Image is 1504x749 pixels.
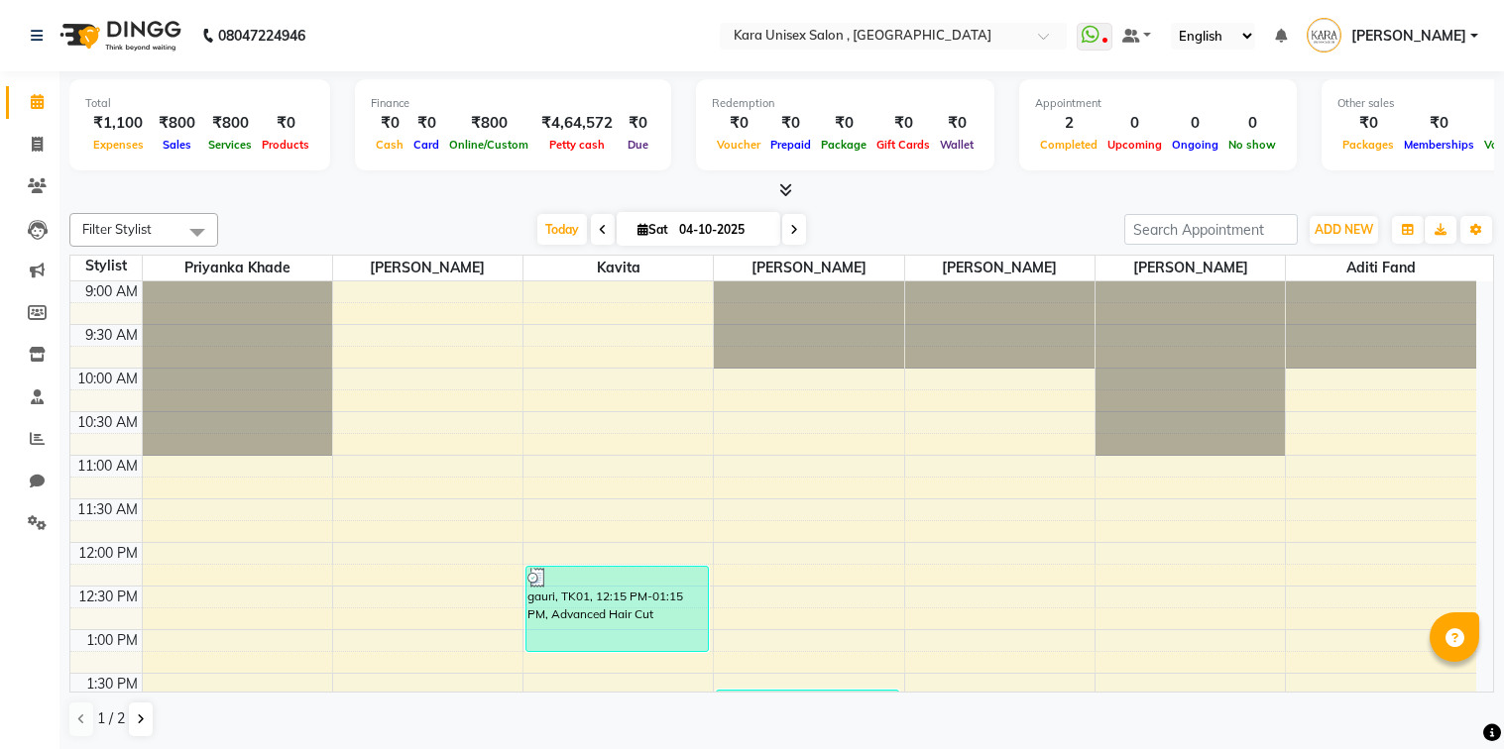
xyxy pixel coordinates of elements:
[714,256,903,280] span: [PERSON_NAME]
[82,221,152,237] span: Filter Stylist
[544,138,610,152] span: Petty cash
[371,95,655,112] div: Finance
[81,325,142,346] div: 9:30 AM
[1102,138,1167,152] span: Upcoming
[1399,138,1479,152] span: Memberships
[203,112,257,135] div: ₹800
[82,630,142,651] div: 1:00 PM
[1337,112,1399,135] div: ₹0
[633,222,673,237] span: Sat
[1096,256,1285,280] span: [PERSON_NAME]
[537,214,587,245] span: Today
[1124,214,1298,245] input: Search Appointment
[82,674,142,695] div: 1:30 PM
[1315,222,1373,237] span: ADD NEW
[526,567,708,651] div: gauri, TK01, 12:15 PM-01:15 PM, Advanced Hair Cut
[408,138,444,152] span: Card
[623,138,653,152] span: Due
[74,587,142,607] div: 12:30 PM
[717,691,898,716] div: [PERSON_NAME], TK02, 01:40 PM-02:00 PM, Normal Hair Wash with Dry
[85,95,314,112] div: Total
[51,8,186,63] img: logo
[935,138,979,152] span: Wallet
[1102,112,1167,135] div: 0
[70,256,142,276] div: Stylist
[1223,112,1281,135] div: 0
[371,112,408,135] div: ₹0
[1286,256,1476,280] span: Aditi Fand
[816,138,871,152] span: Package
[765,112,816,135] div: ₹0
[1223,138,1281,152] span: No show
[74,543,142,564] div: 12:00 PM
[712,138,765,152] span: Voucher
[621,112,655,135] div: ₹0
[905,256,1095,280] span: [PERSON_NAME]
[1035,138,1102,152] span: Completed
[158,138,196,152] span: Sales
[1167,138,1223,152] span: Ongoing
[871,138,935,152] span: Gift Cards
[73,412,142,433] div: 10:30 AM
[371,138,408,152] span: Cash
[81,281,142,302] div: 9:00 AM
[523,256,713,280] span: Kavita
[533,112,621,135] div: ₹4,64,572
[1399,112,1479,135] div: ₹0
[257,112,314,135] div: ₹0
[871,112,935,135] div: ₹0
[73,369,142,389] div: 10:00 AM
[408,112,444,135] div: ₹0
[73,499,142,520] div: 11:30 AM
[1167,112,1223,135] div: 0
[151,112,203,135] div: ₹800
[712,112,765,135] div: ₹0
[1337,138,1399,152] span: Packages
[85,112,151,135] div: ₹1,100
[1035,112,1102,135] div: 2
[1307,18,1341,53] img: Sapana
[935,112,979,135] div: ₹0
[1351,26,1466,47] span: [PERSON_NAME]
[143,256,332,280] span: Priyanka khade
[73,456,142,477] div: 11:00 AM
[333,256,522,280] span: [PERSON_NAME]
[673,215,772,245] input: 2025-10-04
[816,112,871,135] div: ₹0
[1310,216,1378,244] button: ADD NEW
[444,138,533,152] span: Online/Custom
[712,95,979,112] div: Redemption
[1035,95,1281,112] div: Appointment
[97,708,125,729] span: 1 / 2
[1421,670,1484,729] iframe: chat widget
[218,8,305,63] b: 08047224946
[765,138,816,152] span: Prepaid
[444,112,533,135] div: ₹800
[88,138,149,152] span: Expenses
[257,138,314,152] span: Products
[203,138,257,152] span: Services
